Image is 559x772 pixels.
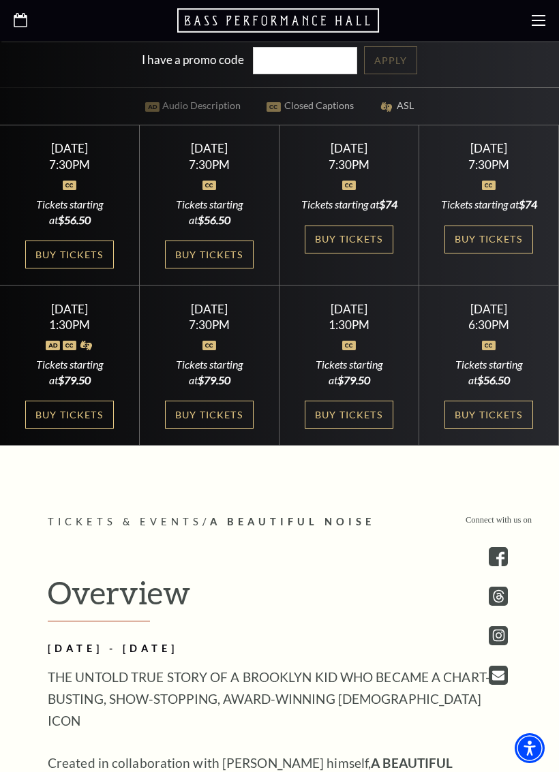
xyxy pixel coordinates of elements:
[436,302,543,316] div: [DATE]
[305,401,393,429] a: Buy Tickets
[156,302,263,316] div: [DATE]
[16,357,123,388] div: Tickets starting at
[198,213,230,226] span: $56.50
[48,640,491,658] h2: [DATE] - [DATE]
[177,7,382,34] a: Open this option
[156,159,263,170] div: 7:30PM
[515,733,545,763] div: Accessibility Menu
[156,357,263,388] div: Tickets starting at
[58,373,91,386] span: $79.50
[16,302,123,316] div: [DATE]
[16,319,123,330] div: 1:30PM
[379,198,397,211] span: $74
[436,197,543,212] div: Tickets starting at
[436,159,543,170] div: 7:30PM
[16,141,123,155] div: [DATE]
[489,547,508,566] a: facebook - open in a new tab
[296,357,403,388] div: Tickets starting at
[444,401,533,429] a: Buy Tickets
[519,198,537,211] span: $74
[48,516,202,527] span: Tickets & Events
[489,666,508,685] a: Open this option - open in a new tab
[16,159,123,170] div: 7:30PM
[25,401,114,429] a: Buy Tickets
[48,514,511,531] p: /
[477,373,510,386] span: $56.50
[16,197,123,228] div: Tickets starting at
[156,141,263,155] div: [DATE]
[25,241,114,268] a: Buy Tickets
[466,514,532,527] p: Connect with us on
[296,141,403,155] div: [DATE]
[489,587,508,606] a: threads.com - open in a new tab
[489,626,508,645] a: instagram - open in a new tab
[142,52,244,66] label: I have a promo code
[296,159,403,170] div: 7:30PM
[198,373,230,386] span: $79.50
[48,666,491,732] p: THE UNTOLD TRUE STORY OF A BROOKLYN KID WHO BECAME A CHART-BUSTING, SHOW-STOPPING, AWARD-WINNING ...
[436,141,543,155] div: [DATE]
[156,319,263,330] div: 7:30PM
[14,13,27,29] a: Open this option
[165,241,254,268] a: Buy Tickets
[305,226,393,253] a: Buy Tickets
[436,319,543,330] div: 6:30PM
[337,373,370,386] span: $79.50
[210,516,375,527] span: A Beautiful Noise
[165,401,254,429] a: Buy Tickets
[156,197,263,228] div: Tickets starting at
[296,302,403,316] div: [DATE]
[436,357,543,388] div: Tickets starting at
[296,319,403,330] div: 1:30PM
[58,213,91,226] span: $56.50
[444,226,533,253] a: Buy Tickets
[296,197,403,212] div: Tickets starting at
[48,575,511,621] h2: Overview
